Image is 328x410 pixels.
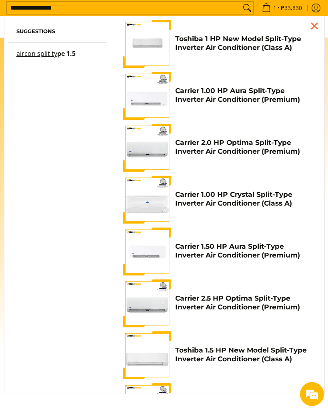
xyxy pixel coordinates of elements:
a: Carrier 2.0 HP Optima Split-Type Inverter Air Conditioner (Premium) Carrier 2.0 HP Optima Split-T... [123,124,312,172]
div: Close pop up [308,20,320,32]
img: Carrier 2.0 HP Optima Split-Type Inverter Air Conditioner (Premium) [123,124,171,172]
h4: Carrier 2.0 HP Optima Split-Type Inverter Air Conditioner (Premium) [175,138,312,155]
h6: Suggestions [16,28,99,34]
span: ₱33,830 [280,5,303,11]
img: Carrier 1.50 HP Aura Split-Type Inverter Air Conditioner (Premium) [123,228,171,275]
p: aircon split type 1.5 [16,51,76,65]
img: carrier-2-5-hp-optima-split-type-inverter-air-conditioner-class-b [123,279,171,327]
img: Toshiba 1.5 HP New Model Split-Type Inverter Air Conditioner (Class A) [123,331,171,379]
a: Toshiba 1 HP New Model Split-Type Inverter Air Conditioner (Class A) Toshiba 1 HP New Model Split... [123,20,312,68]
h4: Toshiba 1 HP New Model Split-Type Inverter Air Conditioner (Class A) [175,34,312,51]
h4: Carrier 1.50 HP Aura Split-Type Inverter Air Conditioner (Premium) [175,242,312,259]
img: Carrier 1.00 HP Crystal Split-Type Inverter Air Conditioner (Class A) [123,176,171,224]
span: pe 1.5 [57,49,76,58]
h4: Carrier 1.00 HP Aura Split-Type Inverter Air Conditioner (Premium) [175,86,312,103]
img: Carrier 1.00 HP Aura Split-Type Inverter Air Conditioner (Premium) [123,72,171,120]
h4: Carrier 2.5 HP Optima Split-Type Inverter Air Conditioner (Premium) [175,294,312,311]
span: • [260,4,304,12]
a: carrier-2-5-hp-optima-split-type-inverter-air-conditioner-class-b Carrier 2.5 HP Optima Split-Typ... [123,279,312,327]
img: Toshiba 1 HP New Model Split-Type Inverter Air Conditioner (Class A) [123,20,171,68]
span: We're online! [46,99,110,180]
a: Carrier 1.00 HP Crystal Split-Type Inverter Air Conditioner (Class A) Carrier 1.00 HP Crystal Spl... [123,176,312,224]
span: 1 [272,5,278,11]
a: Carrier 1.00 HP Aura Split-Type Inverter Air Conditioner (Premium) Carrier 1.00 HP Aura Split-Typ... [123,72,312,120]
h4: Carrier 1.00 HP Crystal Split-Type Inverter Air Conditioner (Class A) [175,190,312,207]
a: aircon split type 1.5 [16,51,99,65]
button: Search [241,2,254,14]
mark: aircon split ty [16,49,57,58]
div: Chat with us now [38,41,122,51]
h4: Toshiba 1.5 HP New Model Split-Type Inverter Air Conditioner (Class A) [175,346,312,363]
a: Toshiba 1.5 HP New Model Split-Type Inverter Air Conditioner (Class A) Toshiba 1.5 HP New Model S... [123,331,312,379]
a: Carrier 1.50 HP Aura Split-Type Inverter Air Conditioner (Premium) Carrier 1.50 HP Aura Split-Typ... [123,228,312,275]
